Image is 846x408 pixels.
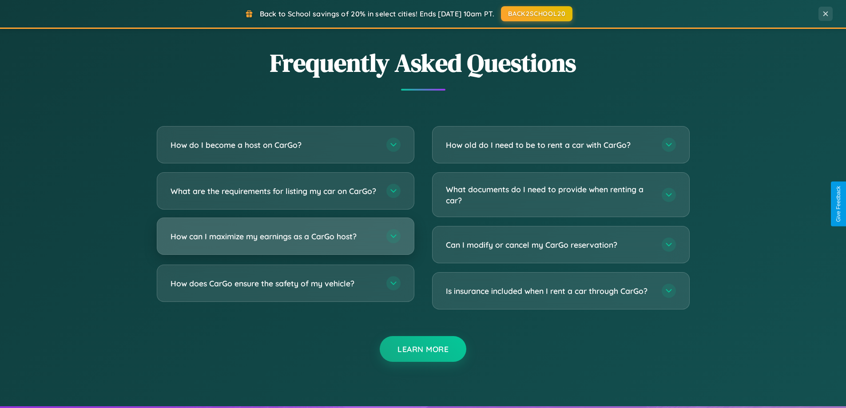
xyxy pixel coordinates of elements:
h3: How does CarGo ensure the safety of my vehicle? [171,278,377,289]
h3: How can I maximize my earnings as a CarGo host? [171,231,377,242]
h3: What are the requirements for listing my car on CarGo? [171,186,377,197]
button: Learn More [380,336,466,362]
h3: Can I modify or cancel my CarGo reservation? [446,239,653,250]
h3: What documents do I need to provide when renting a car? [446,184,653,206]
button: BACK2SCHOOL20 [501,6,572,21]
h2: Frequently Asked Questions [157,46,690,80]
span: Back to School savings of 20% in select cities! Ends [DATE] 10am PT. [260,9,494,18]
h3: Is insurance included when I rent a car through CarGo? [446,285,653,297]
div: Give Feedback [835,186,842,222]
h3: How old do I need to be to rent a car with CarGo? [446,139,653,151]
h3: How do I become a host on CarGo? [171,139,377,151]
